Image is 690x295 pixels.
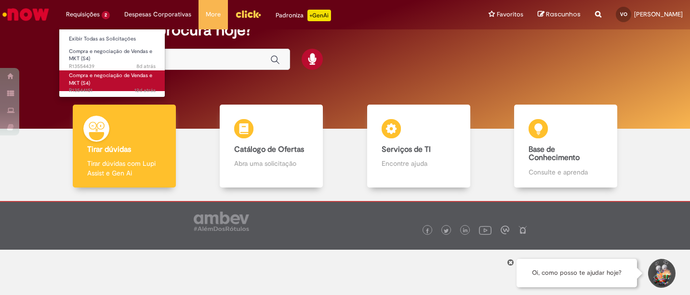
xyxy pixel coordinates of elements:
span: More [206,10,221,19]
img: logo_footer_youtube.png [479,224,491,236]
span: VO [620,11,627,17]
img: ServiceNow [1,5,51,24]
img: logo_footer_linkedin.png [463,228,468,234]
a: Tirar dúvidas Tirar dúvidas com Lupi Assist e Gen Ai [51,105,198,188]
div: Padroniza [276,10,331,21]
p: Abra uma solicitação [234,159,308,168]
img: logo_footer_twitter.png [444,228,449,233]
p: +GenAi [307,10,331,21]
ul: Requisições [59,29,165,97]
img: logo_footer_naosei.png [518,226,527,234]
time: 22/09/2025 11:06:15 [136,63,156,70]
img: logo_footer_workplace.png [501,226,509,234]
b: Tirar dúvidas [87,145,131,154]
button: Iniciar Conversa de Suporte [647,259,676,288]
h2: O que você procura hoje? [70,22,620,39]
span: 2 [102,11,110,19]
p: Tirar dúvidas com Lupi Assist e Gen Ai [87,159,161,178]
p: Encontre ajuda [382,159,456,168]
a: Base de Conhecimento Consulte e aprenda [492,105,640,188]
span: Despesas Corporativas [124,10,191,19]
span: Requisições [66,10,100,19]
span: [PERSON_NAME] [634,10,683,18]
a: Exibir Todas as Solicitações [59,34,165,44]
span: R13554439 [69,63,156,70]
a: Aberto R13554439 : Compra e negociação de Vendas e MKT (S4) [59,46,165,67]
p: Consulte e aprenda [529,167,603,177]
div: Oi, como posso te ajudar hoje? [517,259,637,287]
a: Catálogo de Ofertas Abra uma solicitação [198,105,345,188]
time: 17/09/2025 15:00:02 [134,87,156,94]
img: logo_footer_facebook.png [425,228,430,233]
b: Catálogo de Ofertas [234,145,304,154]
a: Rascunhos [538,10,581,19]
span: Compra e negociação de Vendas e MKT (S4) [69,48,152,63]
b: Serviços de TI [382,145,431,154]
span: Rascunhos [546,10,581,19]
img: logo_footer_ambev_rotulo_gray.png [194,212,249,231]
span: 12d atrás [134,87,156,94]
span: 8d atrás [136,63,156,70]
b: Base de Conhecimento [529,145,580,163]
a: Aberto R13544151 : Compra e negociação de Vendas e MKT (S4) [59,70,165,91]
a: Serviços de TI Encontre ajuda [345,105,492,188]
img: click_logo_yellow_360x200.png [235,7,261,21]
span: Compra e negociação de Vendas e MKT (S4) [69,72,152,87]
span: R13544151 [69,87,156,94]
span: Favoritos [497,10,523,19]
